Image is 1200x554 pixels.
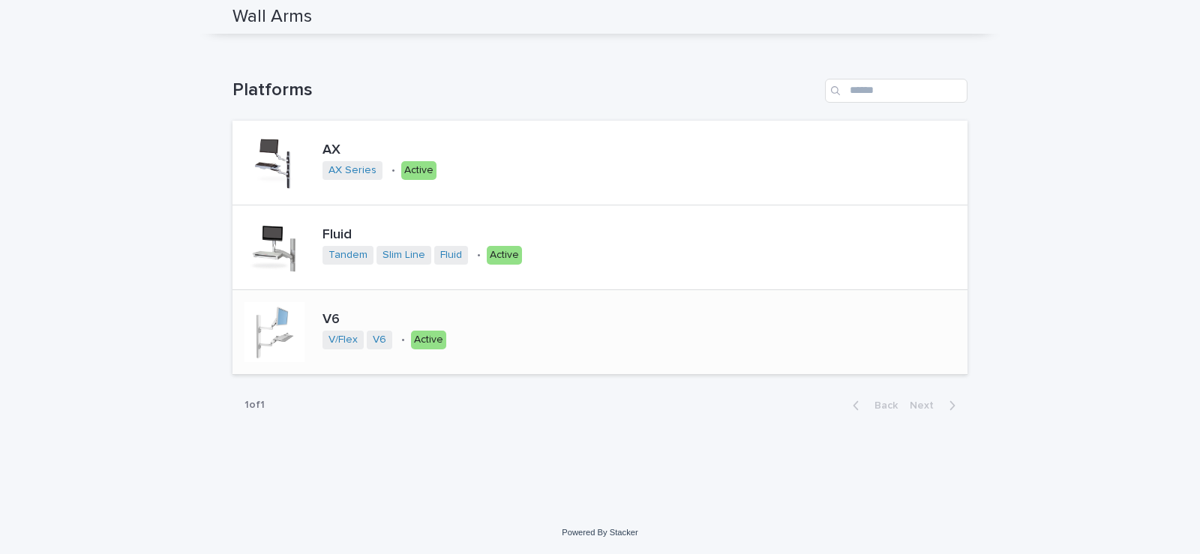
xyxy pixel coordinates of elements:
a: Powered By Stacker [562,528,637,537]
a: Fluid [440,249,462,262]
span: Back [865,400,898,411]
p: V6 [322,312,463,328]
p: 1 of 1 [232,387,277,424]
button: Next [904,399,967,412]
h1: Platforms [232,79,819,101]
a: FluidTandem Slim Line Fluid •Active [232,205,967,290]
div: Active [411,331,446,349]
a: Slim Line [382,249,425,262]
h2: Wall Arms [232,6,312,28]
a: V6V/Flex V6 •Active [232,290,967,375]
button: Back [841,399,904,412]
p: • [391,164,395,177]
a: V6 [373,334,386,346]
a: Tandem [328,249,367,262]
p: Fluid [322,227,551,244]
div: Active [487,246,522,265]
a: AX Series [328,164,376,177]
a: AXAX Series •Active [232,121,967,205]
span: Next [910,400,943,411]
div: Active [401,161,436,180]
input: Search [825,79,967,103]
a: V/Flex [328,334,358,346]
p: AX [322,142,454,159]
p: • [477,249,481,262]
p: • [401,334,405,346]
